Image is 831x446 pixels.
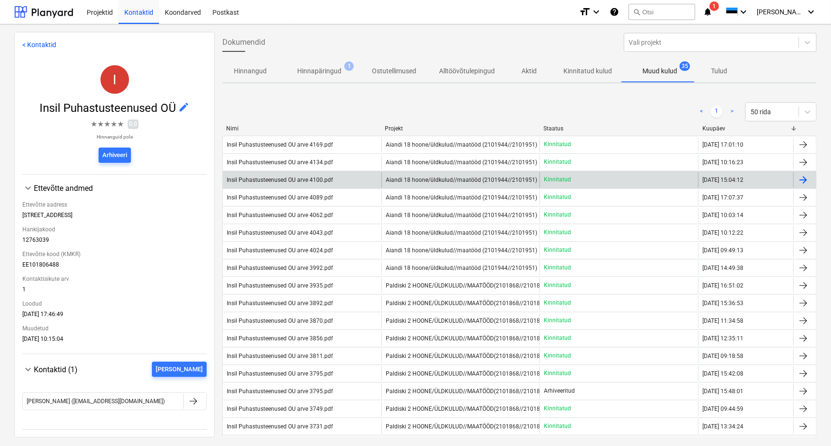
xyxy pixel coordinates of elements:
span: [PERSON_NAME][GEOGRAPHIC_DATA] [757,8,804,16]
div: [DATE] 15:04:12 [702,177,743,183]
div: [DATE] 10:15:04 [22,336,207,346]
i: format_size [579,6,591,18]
i: keyboard_arrow_down [591,6,602,18]
p: Kinnitatud [544,405,571,413]
div: Loodud [22,297,207,311]
span: Aiandi 18 hoone/üldkulud//maatööd (2101944//2101951) [386,212,537,218]
div: [DATE] 15:42:08 [702,370,743,377]
p: Tulud [708,66,731,76]
span: Paldiski 2 HOONE/ÜLDKULUD//MAATÖÖD(2101868//2101879) [386,388,549,395]
div: [DATE] 11:34:58 [702,317,743,324]
p: Kinnitatud [544,176,571,184]
div: [STREET_ADDRESS] [22,212,207,222]
div: Ettevõtte andmed [22,182,207,194]
div: Muudetud [22,321,207,336]
span: 1 [710,1,719,11]
a: < Kontaktid [22,41,56,49]
span: Kontaktid (1) [34,365,78,374]
div: Ettevõtte andmed [34,184,207,193]
p: Kinnitatud [544,352,571,360]
span: search [633,8,641,16]
div: Kuupäev [702,125,790,132]
i: notifications [703,6,712,18]
span: ★ [104,119,110,130]
p: Hinnangud [234,66,267,76]
span: Aiandi 18 hoone/üldkulud//maatööd (2101944//2101951) [386,194,537,201]
div: Insil Puhastusteenused OU arve 4169.pdf [227,141,333,148]
div: Insil Puhastusteenused OU arve 4100.pdf [227,177,333,183]
div: Insil Puhastusteenused OU arve 3749.pdf [227,406,333,412]
div: [DATE] 09:44:59 [702,406,743,412]
span: 1 [344,61,354,71]
div: Arhiveeri [102,150,127,161]
div: Insil Puhastusteenused OU arve 4089.pdf [227,194,333,201]
div: 1 [22,286,207,297]
div: Insil Puhastusteenused OU arve 3795.pdf [227,388,333,395]
p: Muud kulud [642,66,677,76]
p: Kinnitatud [544,140,571,149]
p: Kinnitatud [544,422,571,430]
span: ★ [97,119,104,130]
div: [DATE] 13:34:24 [702,423,743,430]
div: [PERSON_NAME] [156,364,203,375]
span: ★ [90,119,97,130]
div: Insil Puhastusteenused OU arve 3731.pdf [227,423,333,430]
div: [PERSON_NAME] ([EMAIL_ADDRESS][DOMAIN_NAME]) [27,398,165,405]
div: Ettevõtte kood (KMKR) [22,247,207,261]
div: [DATE] 10:12:22 [702,229,743,236]
p: Kinnitatud kulud [563,66,612,76]
div: Insil Puhastusteenused OU arve 3992.pdf [227,265,333,271]
span: keyboard_arrow_down [22,182,34,194]
span: Paldiski 2 HOONE/ÜLDKULUD//MAATÖÖD(2101868//2101879) [386,406,549,412]
p: Arhiveeritud [544,387,575,395]
div: Kontaktid (1)[PERSON_NAME] [22,362,207,377]
p: Hinnapäringud [297,66,341,76]
p: Hinnanguid pole [90,134,139,140]
button: [PERSON_NAME] [152,362,207,377]
p: Kinnitatud [544,369,571,377]
div: Insil [100,65,129,94]
span: Aiandi 18 hoone/üldkulud//maatööd (2101944//2101951) [386,265,537,271]
p: Kinnitatud [544,228,571,237]
div: Insil Puhastusteenused OU arve 4134.pdf [227,159,333,166]
a: Previous page [696,106,707,118]
button: Arhiveeri [99,148,131,163]
a: Next page [726,106,738,118]
span: Paldiski 2 HOONE/ÜLDKULUD//MAATÖÖD(2101868//2101879) [386,300,549,307]
div: Insil Puhastusteenused OU arve 4062.pdf [227,212,333,218]
div: Insil Puhastusteenused OU arve 3856.pdf [227,335,333,342]
div: [DATE] 14:49:38 [702,265,743,271]
div: Kontaktid (1)[PERSON_NAME] [22,377,207,422]
div: Ettevõtte andmed [22,194,207,346]
div: Insil Puhastusteenused OU arve 3935.pdf [227,282,333,289]
div: [DATE] 17:01:10 [702,141,743,148]
span: Aiandi 18 hoone/üldkulud//maatööd (2101944//2101951) [386,159,537,166]
span: Paldiski 2 HOONE/ÜLDKULUD//MAATÖÖD(2101868//2101879) [386,335,549,342]
div: [DATE] 10:03:14 [702,212,743,218]
span: edit [178,101,190,113]
div: [DATE] 12:35:11 [702,335,743,342]
span: ★ [117,119,124,130]
span: Paldiski 2 HOONE/ÜLDKULUD//MAATÖÖD(2101868//2101879) [386,317,549,324]
p: Ostutellimused [372,66,416,76]
span: Insil Puhastusteenused OÜ [40,101,178,115]
span: I [112,71,116,87]
div: Insil Puhastusteenused OU arve 3795.pdf [227,370,333,377]
div: Kontaktisikute arv [22,272,207,286]
p: Kinnitatud [544,246,571,254]
div: Insil Puhastusteenused OU arve 3811.pdf [227,353,333,359]
p: Kinnitatud [544,211,571,219]
i: keyboard_arrow_down [738,6,749,18]
p: Kinnitatud [544,264,571,272]
div: EE101806488 [22,261,207,272]
div: Projekt [385,125,536,132]
div: [DATE] 17:46:49 [22,311,207,321]
div: [DATE] 15:48:01 [702,388,743,395]
div: 12763039 [22,237,207,247]
span: Paldiski 2 HOONE/ÜLDKULUD//MAATÖÖD(2101868//2101879) [386,423,549,430]
a: Page 1 is your current page [711,106,722,118]
div: [DATE] 16:51:02 [702,282,743,289]
span: Paldiski 2 HOONE/ÜLDKULUD//MAATÖÖD(2101868//2101879) [386,282,549,289]
div: Insil Puhastusteenused OU arve 3892.pdf [227,300,333,307]
div: Hankijakood [22,222,207,237]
